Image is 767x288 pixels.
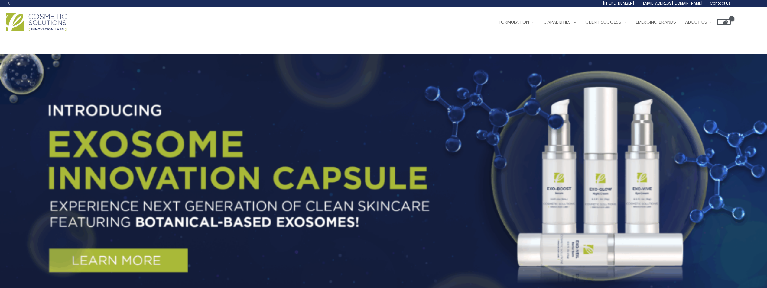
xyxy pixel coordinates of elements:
a: Search icon link [6,1,11,6]
span: Formulation [499,19,529,25]
span: Client Success [585,19,621,25]
span: Capabilities [544,19,571,25]
span: Emerging Brands [636,19,676,25]
span: About Us [685,19,707,25]
a: Capabilities [539,13,581,31]
span: [EMAIL_ADDRESS][DOMAIN_NAME] [642,1,703,6]
a: Formulation [494,13,539,31]
a: Emerging Brands [631,13,681,31]
nav: Site Navigation [490,13,731,31]
span: [PHONE_NUMBER] [603,1,634,6]
a: View Shopping Cart, empty [717,19,731,25]
span: Contact Us [710,1,731,6]
a: Client Success [581,13,631,31]
a: About Us [681,13,717,31]
img: Cosmetic Solutions Logo [6,13,67,31]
